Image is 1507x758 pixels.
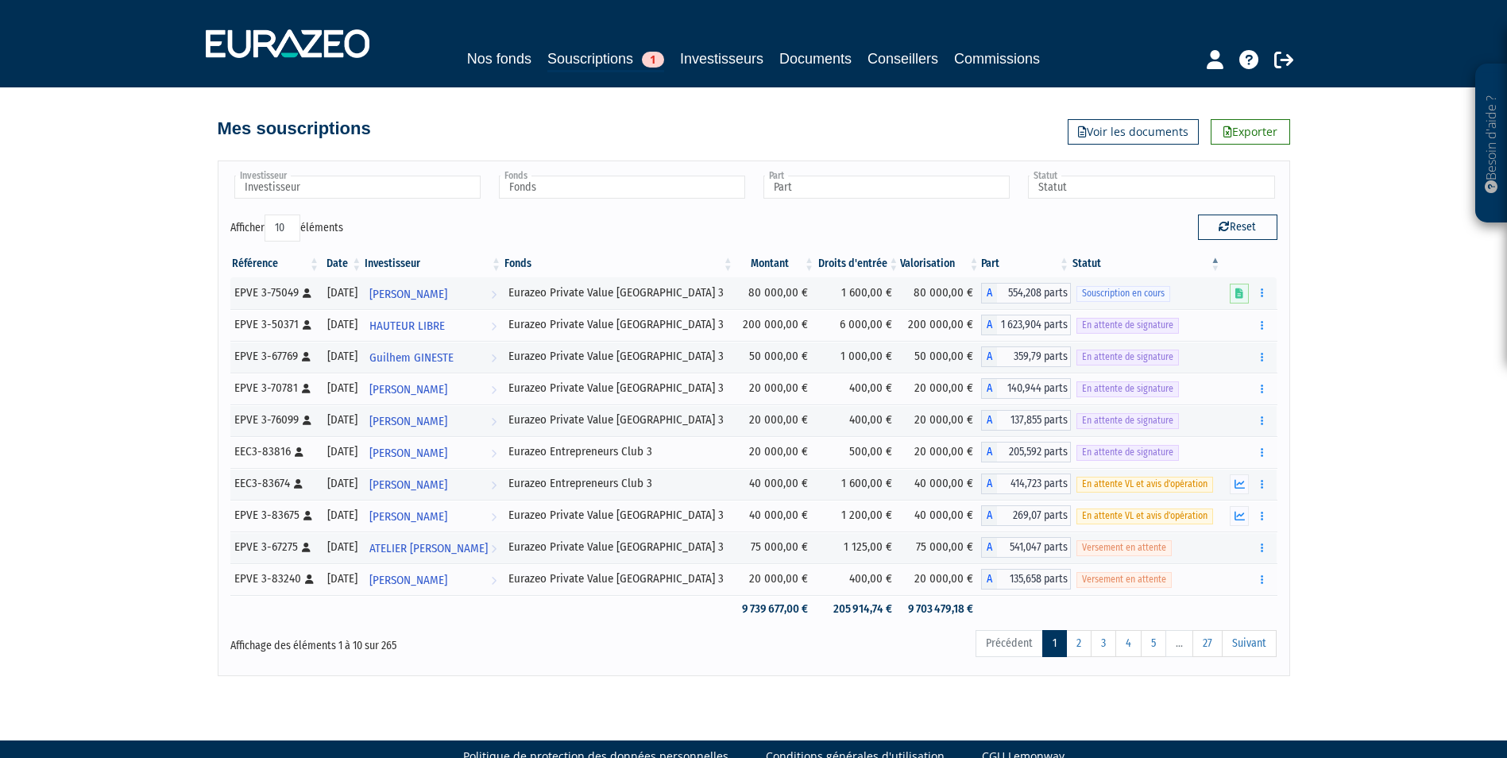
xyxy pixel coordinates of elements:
td: 20 000,00 € [900,404,980,436]
div: [DATE] [327,348,357,365]
img: 1732889491-logotype_eurazeo_blanc_rvb.png [206,29,369,58]
div: [DATE] [327,316,357,333]
i: [Français] Personne physique [294,479,303,489]
td: 200 000,00 € [735,309,816,341]
div: A - Eurazeo Private Value Europe 3 [981,283,1072,304]
a: Documents [779,48,852,70]
a: HAUTEUR LIBRE [363,309,503,341]
span: A [981,346,997,367]
i: Voir l'investisseur [491,534,497,563]
td: 75 000,00 € [735,532,816,563]
th: Date: activer pour trier la colonne par ordre croissant [321,250,363,277]
span: 554,208 parts [997,283,1072,304]
span: A [981,505,997,526]
i: [Français] Personne physique [303,416,311,425]
a: 4 [1115,630,1142,657]
div: EPVE 3-75049 [234,284,316,301]
div: Affichage des éléments 1 à 10 sur 265 [230,628,653,654]
a: ATELIER [PERSON_NAME] [363,532,503,563]
a: Voir les documents [1068,119,1199,145]
div: A - Eurazeo Private Value Europe 3 [981,505,1072,526]
td: 75 000,00 € [900,532,980,563]
div: EPVE 3-67769 [234,348,316,365]
span: A [981,474,997,494]
a: [PERSON_NAME] [363,468,503,500]
span: 414,723 parts [997,474,1072,494]
div: EPVE 3-83675 [234,507,316,524]
span: 205,592 parts [997,442,1072,462]
div: A - Eurazeo Private Value Europe 3 [981,537,1072,558]
a: 1 [1042,630,1067,657]
td: 1 000,00 € [816,341,900,373]
a: 3 [1091,630,1116,657]
span: En attente de signature [1076,350,1179,365]
th: Investisseur: activer pour trier la colonne par ordre croissant [363,250,503,277]
div: [DATE] [327,284,357,301]
i: Voir l'investisseur [491,439,497,468]
div: A - Eurazeo Entrepreneurs Club 3 [981,442,1072,462]
span: A [981,442,997,462]
th: Fonds: activer pour trier la colonne par ordre croissant [503,250,735,277]
i: [Français] Personne physique [302,384,311,393]
i: [Français] Personne physique [303,320,311,330]
span: Guilhem GINESTE [369,343,454,373]
span: [PERSON_NAME] [369,407,447,436]
span: ATELIER [PERSON_NAME] [369,534,488,563]
span: 1 623,904 parts [997,315,1072,335]
span: A [981,410,997,431]
div: [DATE] [327,475,357,492]
a: Souscriptions1 [547,48,664,72]
a: [PERSON_NAME] [363,436,503,468]
div: EPVE 3-70781 [234,380,316,396]
i: Voir l'investisseur [491,343,497,373]
span: [PERSON_NAME] [369,439,447,468]
a: [PERSON_NAME] [363,500,503,532]
h4: Mes souscriptions [218,119,371,138]
div: Eurazeo Private Value [GEOGRAPHIC_DATA] 3 [508,507,729,524]
span: A [981,315,997,335]
div: [DATE] [327,507,357,524]
td: 400,00 € [816,404,900,436]
div: Eurazeo Private Value [GEOGRAPHIC_DATA] 3 [508,412,729,428]
p: Besoin d'aide ? [1482,72,1501,215]
select: Afficheréléments [265,215,300,242]
td: 1 600,00 € [816,277,900,309]
span: [PERSON_NAME] [369,566,447,595]
td: 40 000,00 € [735,500,816,532]
td: 50 000,00 € [900,341,980,373]
td: 50 000,00 € [735,341,816,373]
td: 1 600,00 € [816,468,900,500]
i: [Français] Personne physique [305,574,314,584]
div: [DATE] [327,443,357,460]
div: EPVE 3-76099 [234,412,316,428]
i: Voir l'investisseur [491,280,497,309]
th: Référence : activer pour trier la colonne par ordre croissant [230,250,322,277]
div: Eurazeo Entrepreneurs Club 3 [508,475,729,492]
span: Versement en attente [1076,572,1172,587]
div: EEC3-83816 [234,443,316,460]
div: Eurazeo Private Value [GEOGRAPHIC_DATA] 3 [508,284,729,301]
div: A - Eurazeo Private Value Europe 3 [981,410,1072,431]
div: EPVE 3-83240 [234,570,316,587]
span: En attente VL et avis d'opération [1076,509,1213,524]
td: 40 000,00 € [735,468,816,500]
span: HAUTEUR LIBRE [369,311,445,341]
td: 200 000,00 € [900,309,980,341]
a: Conseillers [867,48,938,70]
a: 2 [1066,630,1092,657]
span: [PERSON_NAME] [369,470,447,500]
td: 400,00 € [816,563,900,595]
div: Eurazeo Entrepreneurs Club 3 [508,443,729,460]
a: [PERSON_NAME] [363,277,503,309]
span: En attente VL et avis d'opération [1076,477,1213,492]
span: En attente de signature [1076,318,1179,333]
span: En attente de signature [1076,445,1179,460]
th: Montant: activer pour trier la colonne par ordre croissant [735,250,816,277]
div: Eurazeo Private Value [GEOGRAPHIC_DATA] 3 [508,539,729,555]
i: [Français] Personne physique [303,511,312,520]
span: En attente de signature [1076,413,1179,428]
td: 400,00 € [816,373,900,404]
div: Eurazeo Private Value [GEOGRAPHIC_DATA] 3 [508,316,729,333]
span: [PERSON_NAME] [369,375,447,404]
i: Voir l'investisseur [491,502,497,532]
